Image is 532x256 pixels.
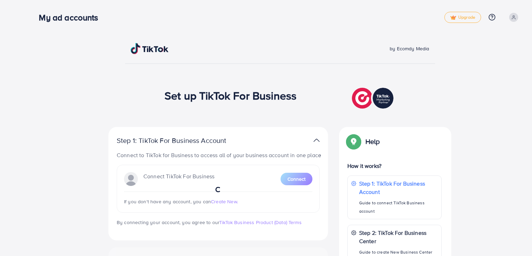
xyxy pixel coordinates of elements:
p: Step 1: TikTok For Business Account [117,136,248,145]
img: TikTok partner [313,135,320,145]
img: TikTok [131,43,169,54]
a: tickUpgrade [444,12,481,23]
p: Step 1: TikTok For Business Account [359,179,438,196]
span: Upgrade [450,15,475,20]
p: Step 2: TikTok For Business Center [359,229,438,245]
p: Guide to connect TikTok Business account [359,199,438,215]
img: tick [450,15,456,20]
p: How it works? [347,162,442,170]
h3: My ad accounts [39,12,104,23]
img: TikTok partner [352,86,395,110]
span: by Ecomdy Media [390,45,429,52]
h1: Set up TikTok For Business [165,89,296,102]
img: Popup guide [347,135,360,148]
p: Help [365,137,380,146]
